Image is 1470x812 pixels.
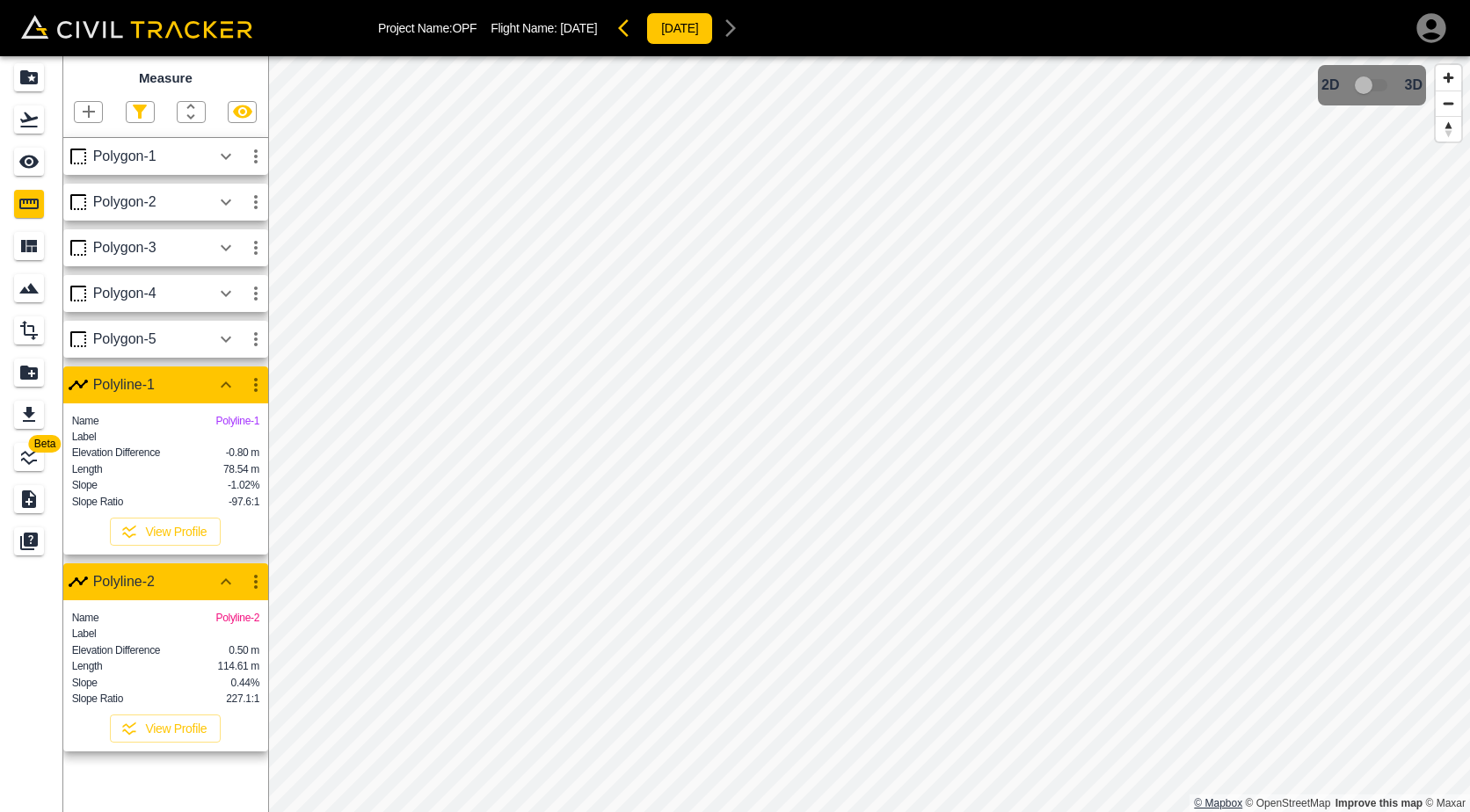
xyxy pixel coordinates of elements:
a: Map feedback [1335,797,1423,809]
canvas: Map [268,56,1470,812]
span: [DATE] [560,21,597,35]
span: 3D [1405,77,1423,93]
span: 2D [1321,77,1339,93]
button: Zoom out [1436,91,1461,116]
span: 3D model not uploaded yet [1347,69,1398,102]
img: Civil Tracker [21,15,252,39]
a: Mapbox [1194,797,1242,809]
a: OpenStreetMap [1246,797,1331,809]
p: Flight Name: [491,21,597,35]
a: Maxar [1425,797,1466,809]
button: Zoom in [1436,65,1461,91]
button: Reset bearing to north [1436,116,1461,141]
p: Project Name: OPF [378,21,477,35]
button: [DATE] [646,12,713,45]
